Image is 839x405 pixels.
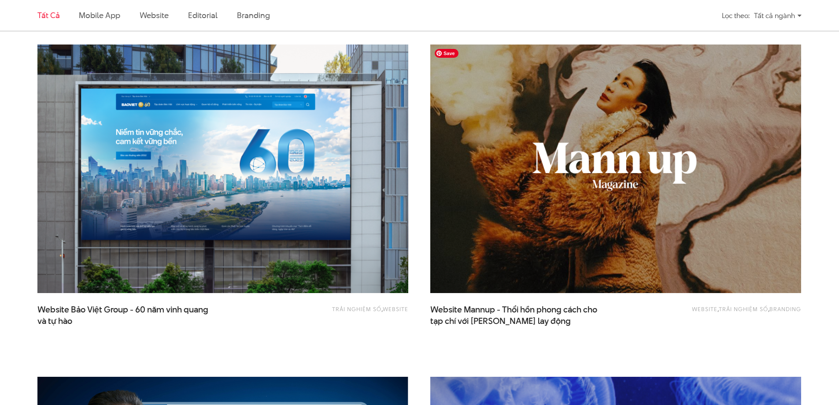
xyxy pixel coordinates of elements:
img: website Mann up [412,32,820,306]
span: và tự hào [37,316,72,327]
img: BaoViet 60 năm [37,45,408,293]
span: Website Bảo Việt Group - 60 năm vinh quang [37,304,214,326]
span: Save [435,49,458,58]
a: Website Bảo Việt Group - 60 năm vinh quangvà tự hào [37,304,214,326]
span: tạp chí với [PERSON_NAME] lay động [430,316,571,327]
a: Website Mannup - Thổi hồn phong cách chotạp chí với [PERSON_NAME] lay động [430,304,606,326]
a: Website [383,305,408,313]
div: , , [653,304,801,322]
a: Branding [237,10,270,21]
a: Tất cả [37,10,59,21]
span: Website Mannup - Thổi hồn phong cách cho [430,304,606,326]
a: Website [140,10,169,21]
div: , [260,304,408,322]
a: Editorial [188,10,218,21]
a: Trải nghiệm số [719,305,768,313]
a: Trải nghiệm số [332,305,381,313]
a: Website [692,305,717,313]
a: Branding [769,305,801,313]
a: Mobile app [79,10,120,21]
div: Lọc theo: [722,8,750,23]
div: Tất cả ngành [754,8,802,23]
